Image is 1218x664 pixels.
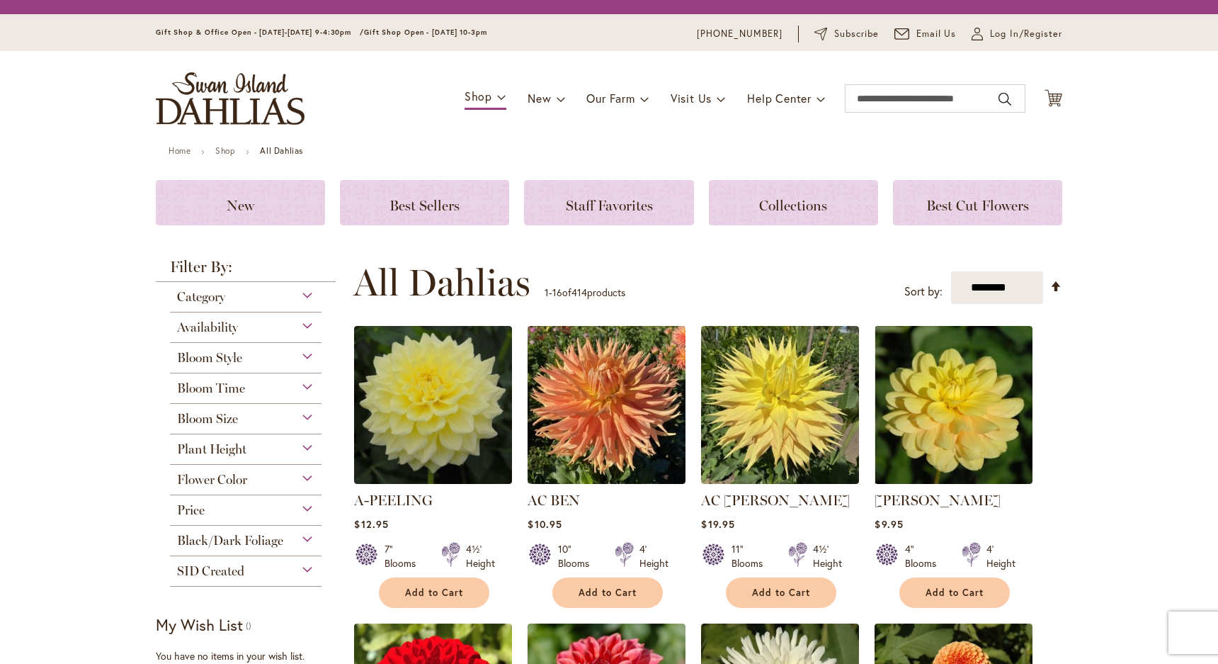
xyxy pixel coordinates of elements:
[990,27,1062,41] span: Log In/Register
[466,542,495,570] div: 4½' Height
[579,587,637,599] span: Add to Cart
[156,614,243,635] strong: My Wish List
[552,578,663,608] button: Add to Cart
[814,27,879,41] a: Subscribe
[986,542,1015,570] div: 4' Height
[586,91,634,106] span: Our Farm
[875,326,1032,484] img: AHOY MATEY
[893,180,1062,225] a: Best Cut Flowers
[875,492,1001,509] a: [PERSON_NAME]
[697,27,782,41] a: [PHONE_NUMBER]
[405,587,463,599] span: Add to Cart
[385,542,424,570] div: 7" Blooms
[364,28,487,37] span: Gift Shop Open - [DATE] 10-3pm
[227,197,254,214] span: New
[726,578,836,608] button: Add to Cart
[566,197,653,214] span: Staff Favorites
[354,517,388,531] span: $12.95
[354,473,512,487] a: A-Peeling
[177,441,246,457] span: Plant Height
[904,278,943,305] label: Sort by:
[701,517,734,531] span: $19.95
[894,27,957,41] a: Email Us
[899,578,1010,608] button: Add to Cart
[545,281,625,304] p: - of products
[528,517,562,531] span: $10.95
[156,649,345,663] div: You have no items in your wish list.
[177,472,247,488] span: Flower Color
[177,533,283,548] span: Black/Dark Foliage
[875,473,1032,487] a: AHOY MATEY
[528,492,580,509] a: AC BEN
[177,289,225,305] span: Category
[528,326,685,484] img: AC BEN
[260,145,303,156] strong: All Dahlias
[169,145,190,156] a: Home
[701,473,859,487] a: AC Jeri
[926,197,1029,214] span: Best Cut Flowers
[752,587,810,599] span: Add to Cart
[998,88,1011,111] button: Search
[177,350,242,366] span: Bloom Style
[571,286,587,299] span: 414
[177,381,245,396] span: Bloom Time
[671,91,712,106] span: Visit Us
[905,542,945,570] div: 4" Blooms
[177,502,205,518] span: Price
[340,180,509,225] a: Best Sellers
[156,180,325,225] a: New
[558,542,598,570] div: 10" Blooms
[354,492,433,509] a: A-PEELING
[639,542,668,570] div: 4' Height
[156,28,364,37] span: Gift Shop & Office Open - [DATE]-[DATE] 9-4:30pm /
[528,473,685,487] a: AC BEN
[701,492,850,509] a: AC [PERSON_NAME]
[528,91,551,106] span: New
[875,517,903,531] span: $9.95
[177,563,244,579] span: SID Created
[552,286,562,299] span: 16
[353,261,530,304] span: All Dahlias
[916,27,957,41] span: Email Us
[701,326,859,484] img: AC Jeri
[813,542,842,570] div: 4½' Height
[834,27,879,41] span: Subscribe
[465,89,492,103] span: Shop
[177,320,238,335] span: Availability
[972,27,1062,41] a: Log In/Register
[926,587,984,599] span: Add to Cart
[156,259,336,282] strong: Filter By:
[156,72,304,125] a: store logo
[545,286,549,299] span: 1
[524,180,693,225] a: Staff Favorites
[354,326,512,484] img: A-Peeling
[379,578,489,608] button: Add to Cart
[709,180,878,225] a: Collections
[759,197,827,214] span: Collections
[215,145,235,156] a: Shop
[177,411,238,427] span: Bloom Size
[389,197,460,214] span: Best Sellers
[732,542,771,570] div: 11" Blooms
[747,91,812,106] span: Help Center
